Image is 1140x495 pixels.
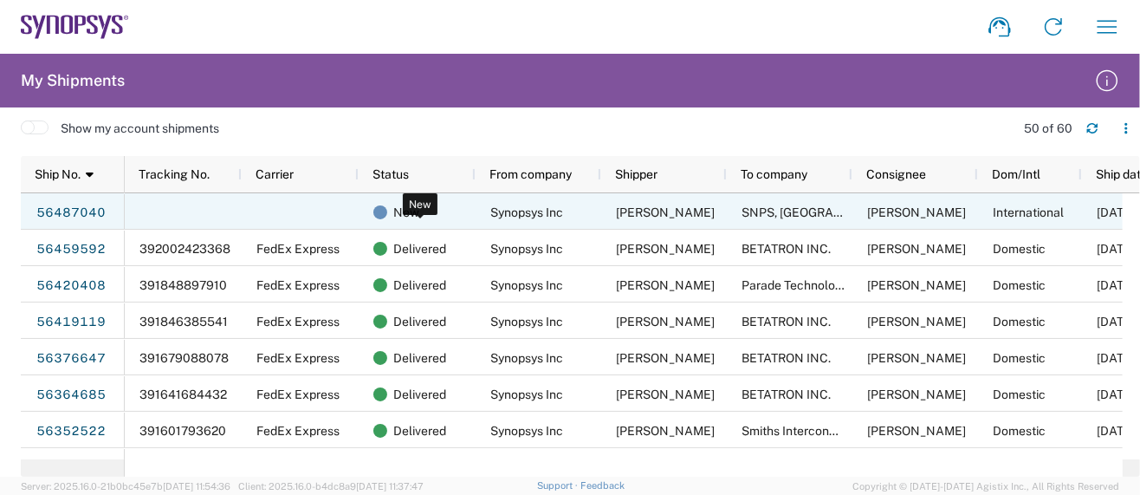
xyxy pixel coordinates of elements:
span: Server: 2025.16.0-21b0bc45e7b [21,481,230,492]
a: Support [537,480,580,491]
span: BETATRON INC. [742,351,831,365]
span: Domestic [993,242,1046,256]
span: Show my account shipments [61,120,219,147]
span: Synopsys Inc [490,315,563,329]
span: Zhifan Liang [867,278,966,292]
a: 56364685 [36,381,107,409]
span: 07/31/2025 [1097,388,1135,401]
span: Delivered [393,449,446,485]
span: Synopsys Inc [490,205,563,219]
span: Fahim Alam [867,424,966,438]
span: FedEx Express [256,351,340,365]
span: 391641684432 [139,388,227,401]
span: Sarah Wing [616,351,715,365]
a: 56376647 [36,345,107,373]
span: Ship No. [35,167,81,181]
div: 50 of 60 [1024,120,1072,136]
span: FedEx Express [256,242,340,256]
span: 391848897910 [139,278,227,292]
a: 56487040 [36,199,107,227]
span: Copyright © [DATE]-[DATE] Agistix Inc., All Rights Reserved [852,479,1119,494]
span: Dom/Intl [992,167,1040,181]
span: Status [372,167,409,181]
span: Synopsys Inc [490,388,563,401]
span: BETATRON INC. [742,242,831,256]
span: Synopsys Inc [490,278,563,292]
span: Domestic [993,424,1046,438]
span: From company [489,167,572,181]
span: Delivered [393,413,446,449]
span: 391846385541 [139,315,228,329]
h2: My Shipments [21,70,125,91]
span: Sarah Wing [616,242,715,256]
a: 56419119 [36,309,107,336]
span: MIKE YOUNG [867,388,966,401]
span: Consignee [866,167,926,181]
span: Domestic [993,278,1046,292]
span: Domestic [993,315,1046,329]
span: MIKE YOUNG [867,351,966,365]
span: 08/01/2025 [1097,351,1135,365]
span: Sarah Wing [616,315,715,329]
a: 56352522 [36,418,107,446]
span: Delivered [393,303,446,340]
span: Parade Technologies, Inc. [742,278,884,292]
span: FedEx Express [256,315,340,329]
span: 391679088078 [139,351,229,365]
span: Shipper [615,167,657,181]
span: International [993,205,1064,219]
span: Domestic [993,388,1046,401]
span: Tiago Goncalves [867,205,966,219]
span: FedEx Express [256,424,340,438]
span: Synopsys Inc [490,351,563,365]
a: 56459592 [36,236,107,264]
span: Sarah Wing [616,278,715,292]
span: SNPS, Portugal Unipessoal, Lda. [742,205,996,219]
span: [DATE] 11:37:47 [356,481,424,492]
a: 56309887 [36,454,107,482]
span: Delivered [393,376,446,413]
span: Synopsys Inc [490,242,563,256]
span: Sarah Wing [616,388,715,401]
span: 08/06/2025 [1097,315,1135,329]
span: Delivered [393,267,446,303]
span: Delivered [393,340,446,376]
span: 08/14/2025 [1097,205,1135,219]
span: 392002423368 [139,242,230,256]
span: MIKE YOUNG [867,242,966,256]
span: MIKE YOUNG [867,315,966,329]
span: Tracking No. [139,167,210,181]
span: Sarah Wing [616,205,715,219]
span: New [393,194,419,231]
span: 08/06/2025 [1097,278,1135,292]
span: FedEx Express [256,278,340,292]
span: FedEx Express [256,388,340,401]
span: 08/11/2025 [1097,242,1135,256]
span: 391601793620 [139,424,226,438]
span: [DATE] 11:54:36 [163,481,230,492]
span: BETATRON INC. [742,315,831,329]
span: Delivered [393,231,446,267]
span: BETATRON INC. [742,388,831,401]
span: To company [741,167,807,181]
a: Feedback [580,480,625,491]
span: Synopsys Inc [490,424,563,438]
span: Carrier [256,167,294,181]
a: 56420408 [36,272,107,300]
span: Smiths Interconnect [742,424,854,438]
span: Domestic [993,351,1046,365]
span: Client: 2025.16.0-b4dc8a9 [238,481,424,492]
span: Sarah Wing [616,424,715,438]
span: 07/30/2025 [1097,424,1135,438]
